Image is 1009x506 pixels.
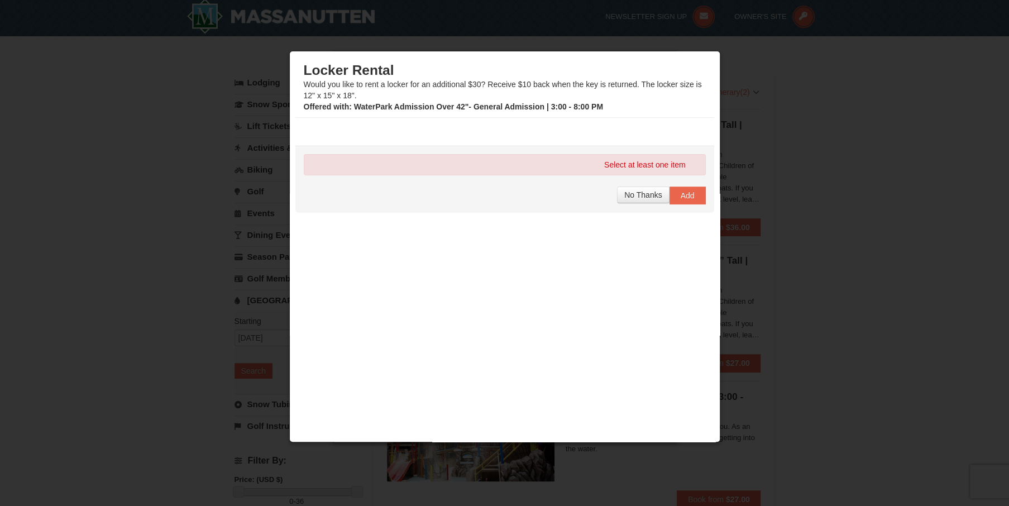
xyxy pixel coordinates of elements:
[670,187,706,204] button: Add
[304,62,706,79] h3: Locker Rental
[304,102,604,111] strong: : WaterPark Admission Over 42"- General Admission | 3:00 - 8:00 PM
[624,190,662,199] span: No Thanks
[617,187,669,203] button: No Thanks
[304,102,350,111] span: Offered with
[304,154,706,175] div: Select at least one item
[681,191,695,200] span: Add
[304,62,706,112] div: Would you like to rent a locker for an additional $30? Receive $10 back when the key is returned....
